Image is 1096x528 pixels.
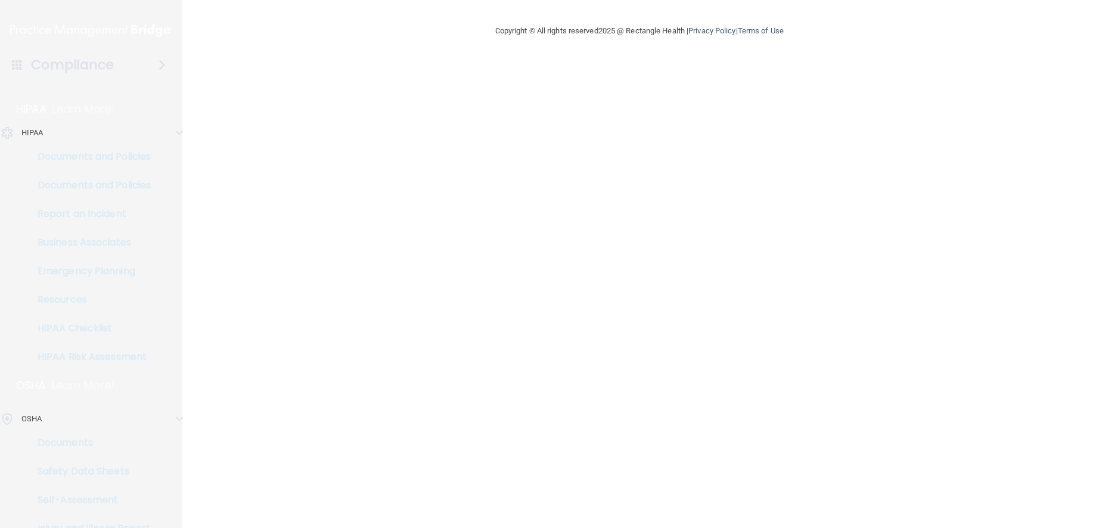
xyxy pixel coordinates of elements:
p: Resources [8,294,170,306]
p: Report an Incident [8,208,170,220]
p: OSHA [16,378,46,393]
p: Emergency Planning [8,265,170,277]
p: Documents [8,437,170,449]
p: Documents and Policies [8,179,170,191]
p: HIPAA [21,126,44,140]
p: Learn More! [52,378,115,393]
a: Terms of Use [738,26,784,35]
p: Learn More! [52,102,116,116]
p: HIPAA Checklist [8,322,170,334]
a: Privacy Policy [688,26,735,35]
p: Self-Assessment [8,494,170,506]
p: Business Associates [8,237,170,249]
p: Documents and Policies [8,151,170,163]
p: Safety Data Sheets [8,465,170,477]
p: HIPAA [16,102,46,116]
div: Copyright © All rights reserved 2025 @ Rectangle Health | | [422,12,857,50]
h4: Compliance [31,57,114,73]
img: PMB logo [10,18,172,42]
p: OSHA [21,412,42,426]
p: HIPAA Risk Assessment [8,351,170,363]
